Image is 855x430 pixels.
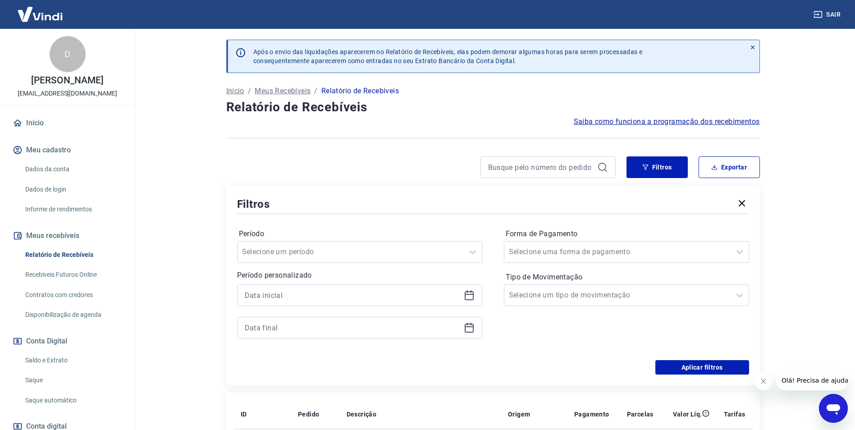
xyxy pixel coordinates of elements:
div: D [50,36,86,72]
label: Tipo de Movimentação [506,272,747,283]
a: Início [11,113,124,133]
p: Relatório de Recebíveis [321,86,399,96]
img: Vindi [11,0,69,28]
button: Aplicar filtros [655,360,749,375]
input: Data inicial [245,288,460,302]
a: Dados da conta [22,160,124,178]
p: [PERSON_NAME] [31,76,103,85]
button: Exportar [699,156,760,178]
p: Origem [508,410,530,419]
p: Descrição [347,410,377,419]
a: Disponibilização de agenda [22,306,124,324]
a: Saque [22,371,124,389]
button: Sair [812,6,844,23]
a: Meus Recebíveis [255,86,311,96]
h4: Relatório de Recebíveis [226,98,760,116]
a: Início [226,86,244,96]
input: Busque pelo número do pedido [488,160,594,174]
iframe: Mensagem da empresa [776,371,848,390]
p: Período personalizado [237,270,482,281]
button: Filtros [626,156,688,178]
label: Período [239,229,480,239]
p: [EMAIL_ADDRESS][DOMAIN_NAME] [18,89,117,98]
a: Recebíveis Futuros Online [22,265,124,284]
p: Pagamento [574,410,609,419]
a: Contratos com credores [22,286,124,304]
p: / [314,86,317,96]
button: Meu cadastro [11,140,124,160]
p: ID [241,410,247,419]
a: Informe de rendimentos [22,200,124,219]
a: Saque automático [22,391,124,410]
p: / [248,86,251,96]
label: Forma de Pagamento [506,229,747,239]
iframe: Fechar mensagem [754,372,773,390]
p: Tarifas [724,410,745,419]
a: Saiba como funciona a programação dos recebimentos [574,116,760,127]
button: Conta Digital [11,331,124,351]
a: Dados de login [22,180,124,199]
p: Após o envio das liquidações aparecerem no Relatório de Recebíveis, elas podem demorar algumas ho... [253,47,643,65]
p: Parcelas [627,410,654,419]
button: Meus recebíveis [11,226,124,246]
h5: Filtros [237,197,270,211]
a: Saldo e Extrato [22,351,124,370]
p: Pedido [298,410,319,419]
a: Relatório de Recebíveis [22,246,124,264]
p: Valor Líq. [673,410,702,419]
iframe: Botão para abrir a janela de mensagens [819,394,848,423]
input: Data final [245,321,460,334]
span: Olá! Precisa de ajuda? [5,6,76,14]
